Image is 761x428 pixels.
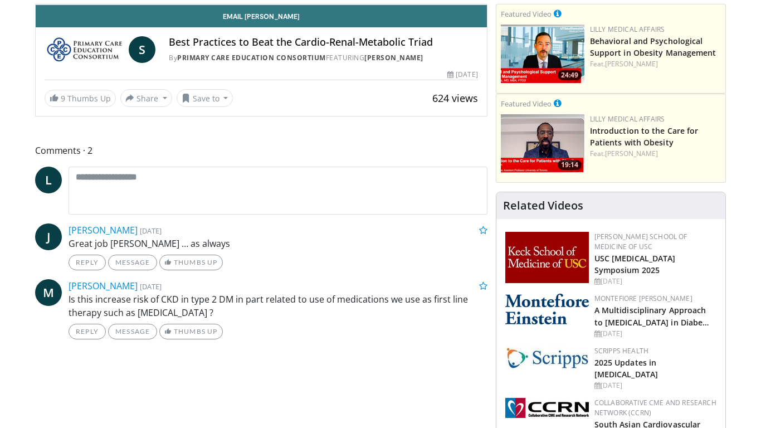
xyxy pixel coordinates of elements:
a: 9 Thumbs Up [45,90,116,107]
a: [PERSON_NAME] [605,149,658,158]
video-js: Video Player [36,4,487,5]
span: Comments 2 [35,143,487,158]
a: 24:49 [501,25,584,83]
img: 7b941f1f-d101-407a-8bfa-07bd47db01ba.png.150x105_q85_autocrop_double_scale_upscale_version-0.2.jpg [505,232,589,283]
a: Primary Care Education Consortium [177,53,326,62]
small: [DATE] [140,226,162,236]
a: A Multidisciplinary Approach to [MEDICAL_DATA] in Diabe… [594,305,710,327]
span: 9 [61,93,65,104]
button: Share [120,89,172,107]
a: Message [108,324,157,339]
span: 19:14 [558,160,582,170]
a: M [35,279,62,306]
a: L [35,167,62,193]
a: Montefiore [PERSON_NAME] [594,294,692,303]
img: Primary Care Education Consortium [45,36,124,63]
img: c9f2b0b7-b02a-4276-a72a-b0cbb4230bc1.jpg.150x105_q85_autocrop_double_scale_upscale_version-0.2.jpg [505,346,589,369]
a: Introduction to the Care for Patients with Obesity [590,125,699,148]
h4: Best Practices to Beat the Cardio-Renal-Metabolic Triad [169,36,477,48]
a: [PERSON_NAME] [69,280,138,292]
a: Lilly Medical Affairs [590,114,665,124]
img: b0142b4c-93a1-4b58-8f91-5265c282693c.png.150x105_q85_autocrop_double_scale_upscale_version-0.2.png [505,294,589,324]
img: acc2e291-ced4-4dd5-b17b-d06994da28f3.png.150x105_q85_crop-smart_upscale.png [501,114,584,173]
a: [PERSON_NAME] School of Medicine of USC [594,232,687,251]
div: [DATE] [594,381,716,391]
a: Lilly Medical Affairs [590,25,665,34]
a: 19:14 [501,114,584,173]
div: By FEATURING [169,53,477,63]
a: Message [108,255,157,270]
div: [DATE] [447,70,477,80]
div: [DATE] [594,276,716,286]
a: [PERSON_NAME] [69,224,138,236]
a: Thumbs Up [159,255,222,270]
p: Is this increase risk of CKD in type 2 DM in part related to use of medications we use as first l... [69,293,487,319]
a: [PERSON_NAME] [605,59,658,69]
button: Save to [177,89,233,107]
a: Email [PERSON_NAME] [36,5,487,27]
span: 24:49 [558,70,582,80]
a: Collaborative CME and Research Network (CCRN) [594,398,716,417]
img: ba3304f6-7838-4e41-9c0f-2e31ebde6754.png.150x105_q85_crop-smart_upscale.png [501,25,584,83]
a: Reply [69,324,106,339]
a: USC [MEDICAL_DATA] Symposium 2025 [594,253,676,275]
small: Featured Video [501,9,552,19]
a: Behavioral and Psychological Support in Obesity Management [590,36,716,58]
a: Thumbs Up [159,324,222,339]
div: Feat. [590,59,721,69]
a: Reply [69,255,106,270]
span: 624 views [432,91,478,105]
a: Scripps Health [594,346,648,356]
a: J [35,223,62,250]
a: 2025 Updates in [MEDICAL_DATA] [594,357,658,380]
h4: Related Videos [503,199,583,212]
small: [DATE] [140,281,162,291]
p: Great job [PERSON_NAME] … as always [69,237,487,250]
img: a04ee3ba-8487-4636-b0fb-5e8d268f3737.png.150x105_q85_autocrop_double_scale_upscale_version-0.2.png [505,398,589,418]
div: [DATE] [594,329,716,339]
small: Featured Video [501,99,552,109]
a: [PERSON_NAME] [364,53,423,62]
div: Feat. [590,149,721,159]
a: S [129,36,155,63]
